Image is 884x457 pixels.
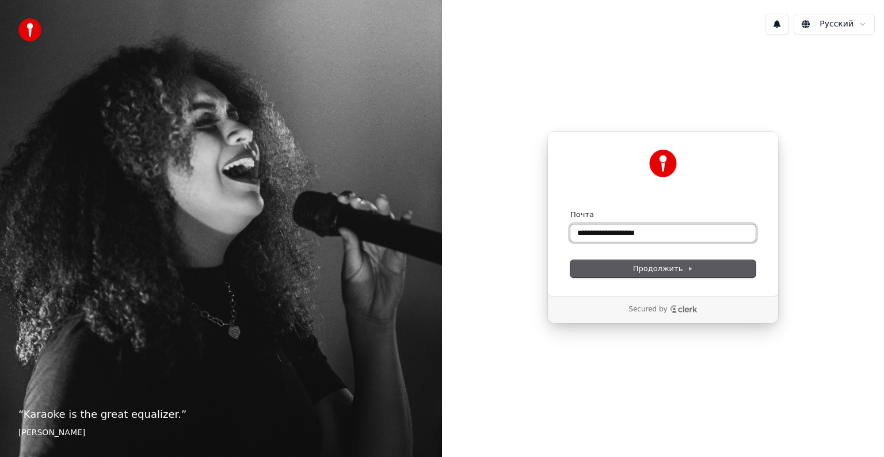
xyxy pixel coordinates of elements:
button: Продолжить [570,260,756,277]
img: Youka [649,150,677,177]
span: Продолжить [633,264,694,274]
img: youka [18,18,41,41]
label: Почта [570,210,594,220]
a: Clerk logo [670,305,698,313]
p: “ Karaoke is the great equalizer. ” [18,406,424,422]
p: Secured by [628,305,667,314]
footer: [PERSON_NAME] [18,427,424,439]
